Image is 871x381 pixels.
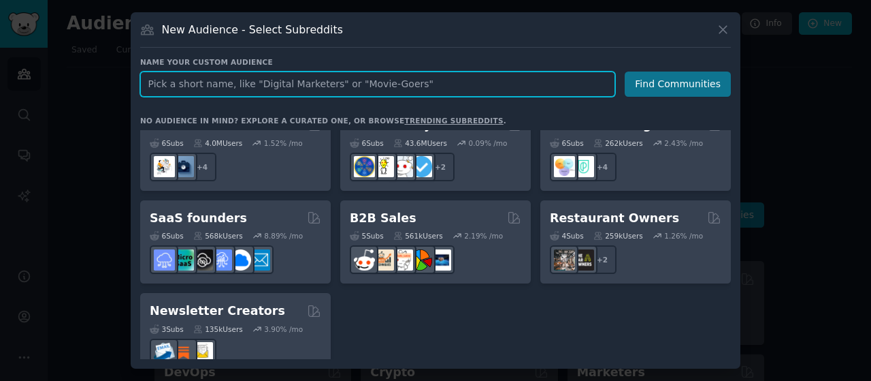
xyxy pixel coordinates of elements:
[593,231,643,241] div: 259k Users
[393,231,443,241] div: 561k Users
[150,231,184,241] div: 6 Sub s
[150,303,285,320] h2: Newsletter Creators
[588,245,617,274] div: + 2
[150,324,184,334] div: 3 Sub s
[664,231,703,241] div: 1.26 % /mo
[469,138,508,148] div: 0.09 % /mo
[411,249,432,271] img: B2BSales
[154,342,175,363] img: Emailmarketing
[173,249,194,271] img: microsaas
[625,72,731,97] button: Find Communities
[193,138,243,148] div: 4.0M Users
[350,138,384,148] div: 6 Sub s
[354,249,375,271] img: sales
[264,138,303,148] div: 1.52 % /mo
[573,156,594,177] img: ProductMgmt
[192,342,213,363] img: Newsletters
[554,249,575,271] img: restaurantowners
[154,156,175,177] img: RemoteJobs
[354,156,375,177] img: LifeProTips
[154,249,175,271] img: SaaS
[554,156,575,177] img: ProductManagement
[173,342,194,363] img: Substack
[230,249,251,271] img: B2BSaaS
[211,249,232,271] img: SaaSSales
[249,249,270,271] img: SaaS_Email_Marketing
[173,156,194,177] img: work
[573,249,594,271] img: BarOwners
[550,231,584,241] div: 4 Sub s
[550,138,584,148] div: 6 Sub s
[393,138,447,148] div: 43.6M Users
[193,324,243,334] div: 135k Users
[193,231,243,241] div: 568k Users
[373,156,394,177] img: lifehacks
[264,231,303,241] div: 8.89 % /mo
[140,72,615,97] input: Pick a short name, like "Digital Marketers" or "Movie-Goers"
[404,117,503,125] a: trending subreddits
[426,153,455,181] div: + 2
[350,231,384,241] div: 5 Sub s
[188,153,216,181] div: + 4
[140,116,506,125] div: No audience in mind? Explore a curated one, or browse .
[550,210,679,227] h2: Restaurant Owners
[350,210,416,227] h2: B2B Sales
[664,138,703,148] div: 2.43 % /mo
[593,138,643,148] div: 262k Users
[150,138,184,148] div: 6 Sub s
[588,153,617,181] div: + 4
[373,249,394,271] img: salestechniques
[430,249,451,271] img: B_2_B_Selling_Tips
[392,249,413,271] img: b2b_sales
[392,156,413,177] img: productivity
[192,249,213,271] img: NoCodeSaaS
[264,324,303,334] div: 3.90 % /mo
[150,210,247,227] h2: SaaS founders
[140,57,731,67] h3: Name your custom audience
[162,22,343,37] h3: New Audience - Select Subreddits
[464,231,503,241] div: 2.19 % /mo
[411,156,432,177] img: getdisciplined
